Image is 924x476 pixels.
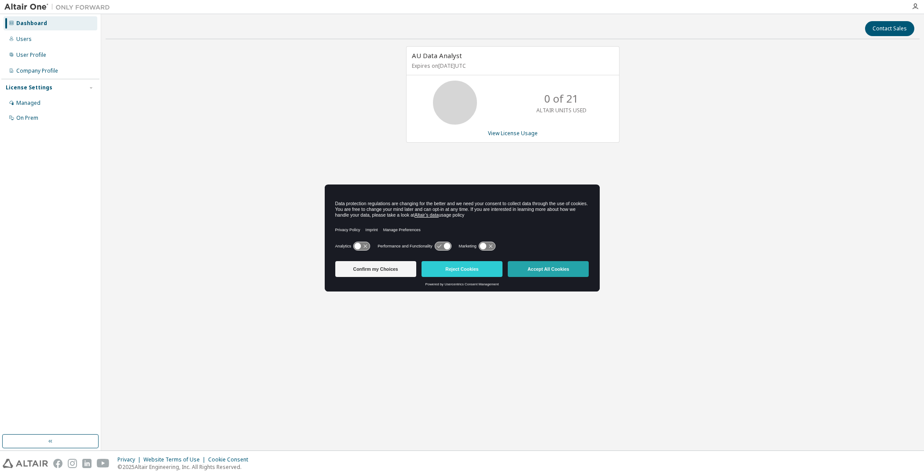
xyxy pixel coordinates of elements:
[16,36,32,43] div: Users
[117,463,253,471] p: © 2025 Altair Engineering, Inc. All Rights Reserved.
[16,67,58,74] div: Company Profile
[536,107,587,114] p: ALTAIR UNITS USED
[117,456,143,463] div: Privacy
[6,84,52,91] div: License Settings
[16,20,47,27] div: Dashboard
[3,459,48,468] img: altair_logo.svg
[82,459,92,468] img: linkedin.svg
[16,114,38,122] div: On Prem
[16,100,40,107] div: Managed
[208,456,253,463] div: Cookie Consent
[412,62,612,70] p: Expires on [DATE] UTC
[97,459,110,468] img: youtube.svg
[412,51,462,60] span: AU Data Analyst
[865,21,914,36] button: Contact Sales
[16,52,46,59] div: User Profile
[544,91,579,106] p: 0 of 21
[53,459,62,468] img: facebook.svg
[4,3,114,11] img: Altair One
[488,129,538,137] a: View License Usage
[143,456,208,463] div: Website Terms of Use
[68,459,77,468] img: instagram.svg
